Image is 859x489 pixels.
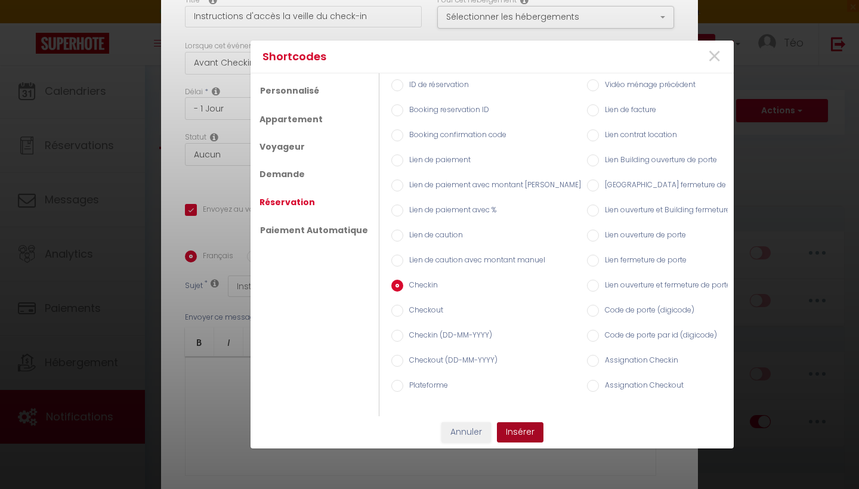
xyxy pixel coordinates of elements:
button: Close [707,44,722,70]
label: Lien Building ouverture de porte [599,154,717,168]
label: Lien de paiement [403,154,471,168]
label: Lien contrat location [599,129,677,143]
label: Lien de caution [403,230,463,243]
label: Assignation Checkout [599,380,684,393]
h4: Shortcodes [262,48,564,65]
label: Booking reservation ID [403,104,489,117]
label: Lien de paiement avec montant [PERSON_NAME] [403,179,581,193]
label: Lien de facture [599,104,656,117]
a: Réservation [254,191,321,213]
a: Appartement [254,109,329,130]
label: Lien ouverture de porte [599,230,686,243]
label: Vidéo ménage précédent [599,79,696,92]
label: Assignation Checkin [599,355,678,368]
label: Lien de paiement avec % [403,205,496,218]
a: Personnalisé [254,79,326,102]
label: ID de réservation [403,79,469,92]
label: Lien ouverture et fermeture de porte [599,280,731,293]
label: Code de porte (digicode) [599,305,694,318]
label: Booking confirmation code [403,129,506,143]
button: Insérer [497,422,543,442]
label: Code de porte par id (digicode) [599,330,717,343]
label: [GEOGRAPHIC_DATA] fermeture de porte [599,179,747,193]
label: Lien ouverture et Building fermeture de porte [599,205,762,218]
a: Voyageur [254,136,311,157]
label: Checkout [403,305,443,318]
label: Checkout (DD-MM-YYYY) [403,355,498,368]
span: × [707,39,722,75]
label: Checkin [403,280,438,293]
label: Lien fermeture de porte [599,255,687,268]
a: Demande [254,163,311,185]
label: Lien de caution avec montant manuel [403,255,545,268]
a: Paiement Automatique [254,219,375,242]
button: Ouvrir le widget de chat LiveChat [10,5,45,41]
label: Plateforme [403,380,448,393]
label: Checkin (DD-MM-YYYY) [403,330,492,343]
button: Annuler [441,422,491,442]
